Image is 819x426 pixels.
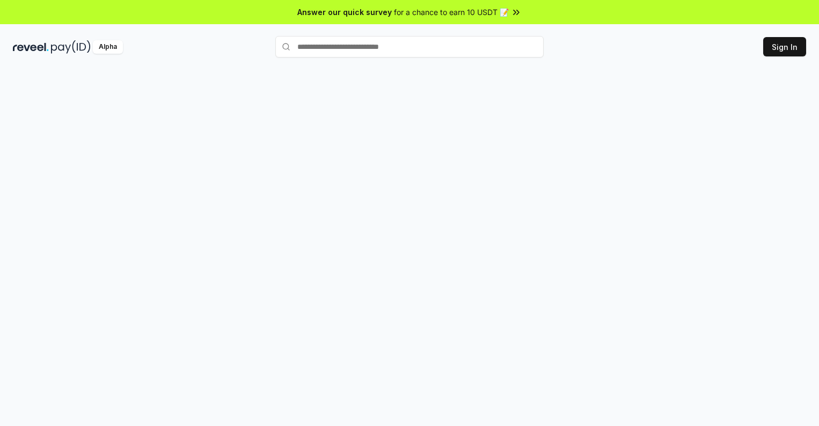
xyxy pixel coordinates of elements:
[93,40,123,54] div: Alpha
[297,6,392,18] span: Answer our quick survey
[763,37,806,56] button: Sign In
[394,6,509,18] span: for a chance to earn 10 USDT 📝
[13,40,49,54] img: reveel_dark
[51,40,91,54] img: pay_id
